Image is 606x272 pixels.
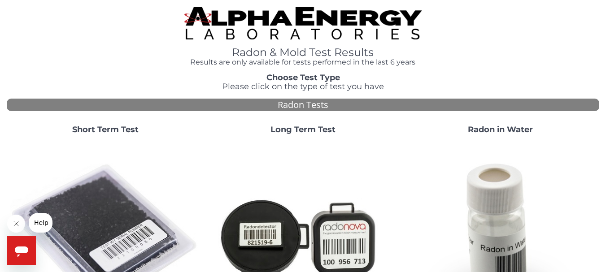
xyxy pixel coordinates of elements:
strong: Choose Test Type [266,73,340,82]
iframe: Close message [7,215,25,233]
h4: Results are only available for tests performed in the last 6 years [184,58,421,66]
strong: Short Term Test [72,125,139,134]
strong: Long Term Test [270,125,336,134]
span: Please click on the type of test you have [222,82,384,91]
strong: Radon in Water [468,125,533,134]
h1: Radon & Mold Test Results [184,47,421,58]
iframe: Button to launch messaging window [7,236,36,265]
iframe: Message from company [29,213,52,233]
div: Radon Tests [7,99,599,112]
img: TightCrop.jpg [184,7,421,39]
